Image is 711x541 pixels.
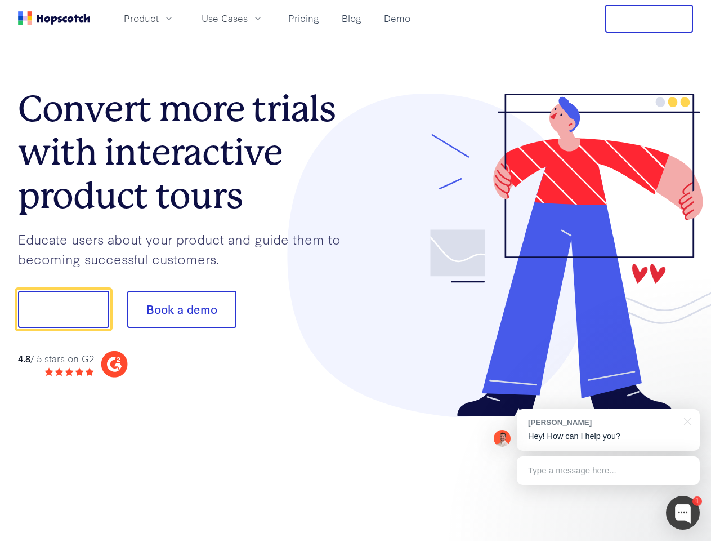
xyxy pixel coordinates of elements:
strong: 4.8 [18,352,30,365]
button: Product [117,9,181,28]
div: Type a message here... [517,456,700,485]
button: Use Cases [195,9,270,28]
span: Use Cases [202,11,248,25]
a: Pricing [284,9,324,28]
a: Demo [379,9,415,28]
a: Home [18,11,90,25]
div: 1 [692,496,702,506]
h1: Convert more trials with interactive product tours [18,87,356,217]
p: Hey! How can I help you? [528,431,688,442]
div: [PERSON_NAME] [528,417,677,428]
span: Product [124,11,159,25]
button: Book a demo [127,291,236,328]
button: Show me! [18,291,109,328]
a: Blog [337,9,366,28]
div: / 5 stars on G2 [18,352,94,366]
p: Educate users about your product and guide them to becoming successful customers. [18,229,356,268]
button: Free Trial [605,5,693,33]
img: Mark Spera [494,430,511,447]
